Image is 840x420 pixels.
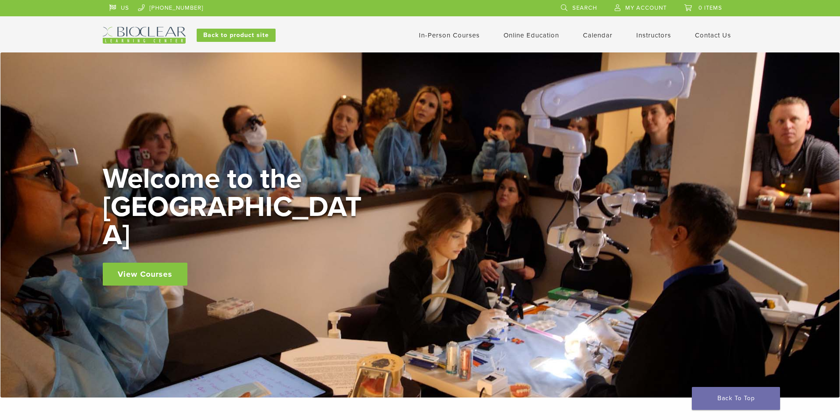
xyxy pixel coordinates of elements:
[698,4,722,11] span: 0 items
[197,29,276,42] a: Back to product site
[504,31,559,39] a: Online Education
[103,263,187,286] a: View Courses
[695,31,731,39] a: Contact Us
[583,31,612,39] a: Calendar
[572,4,597,11] span: Search
[625,4,667,11] span: My Account
[692,387,780,410] a: Back To Top
[419,31,480,39] a: In-Person Courses
[103,27,186,44] img: Bioclear
[636,31,671,39] a: Instructors
[103,165,367,249] h2: Welcome to the [GEOGRAPHIC_DATA]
